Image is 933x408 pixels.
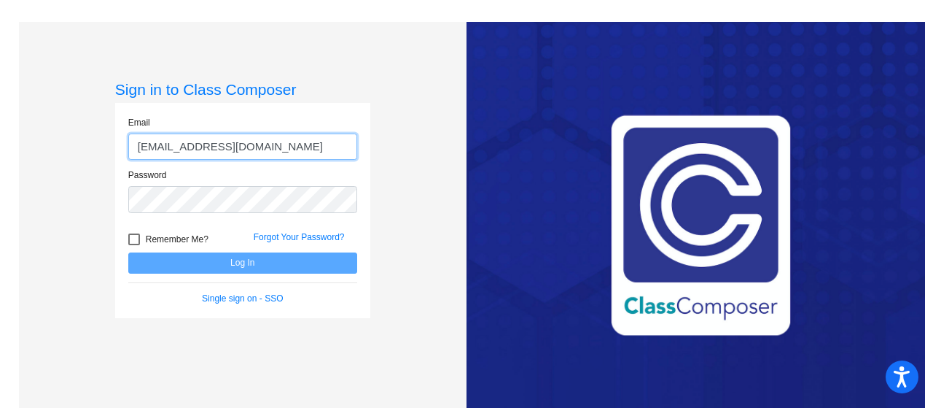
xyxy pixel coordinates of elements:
label: Email [128,116,150,129]
a: Single sign on - SSO [202,293,283,304]
h3: Sign in to Class Composer [115,80,370,99]
a: Forgot Your Password? [254,232,345,242]
button: Log In [128,253,357,274]
label: Password [128,169,167,182]
span: Remember Me? [146,231,208,248]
